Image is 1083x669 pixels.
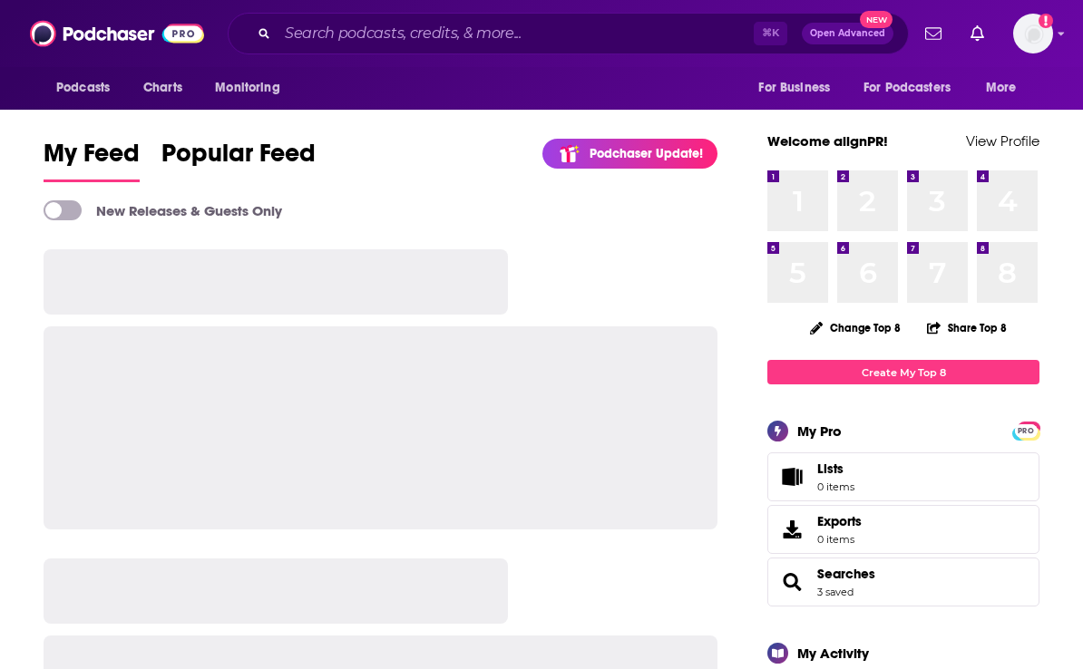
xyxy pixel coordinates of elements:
[767,360,1039,384] a: Create My Top 8
[817,461,844,477] span: Lists
[852,71,977,105] button: open menu
[30,16,204,51] img: Podchaser - Follow, Share and Rate Podcasts
[860,11,893,28] span: New
[767,132,888,150] a: Welcome alignPR!
[1039,14,1053,28] svg: Add a profile image
[132,71,193,105] a: Charts
[810,29,885,38] span: Open Advanced
[799,316,912,339] button: Change Top 8
[44,71,133,105] button: open menu
[278,19,754,48] input: Search podcasts, credits, & more...
[797,422,842,440] div: My Pro
[817,461,854,477] span: Lists
[963,18,991,49] a: Show notifications dropdown
[767,452,1039,501] a: Lists
[1013,14,1053,53] button: Show profile menu
[918,18,949,49] a: Show notifications dropdown
[1013,14,1053,53] span: Logged in as alignPR
[767,505,1039,554] a: Exports
[774,517,810,542] span: Exports
[973,71,1039,105] button: open menu
[817,513,862,529] span: Exports
[56,75,110,101] span: Podcasts
[758,75,830,101] span: For Business
[590,146,703,161] p: Podchaser Update!
[986,75,1017,101] span: More
[754,22,787,45] span: ⌘ K
[202,71,303,105] button: open menu
[926,310,1008,345] button: Share Top 8
[817,586,854,598] a: 3 saved
[143,75,182,101] span: Charts
[161,138,316,179] span: Popular Feed
[797,645,869,662] div: My Activity
[44,138,140,182] a: My Feed
[817,480,854,493] span: 0 items
[817,533,862,546] span: 0 items
[863,75,951,101] span: For Podcasters
[802,23,893,44] button: Open AdvancedNew
[44,138,140,179] span: My Feed
[774,569,810,595] a: Searches
[161,138,316,182] a: Popular Feed
[228,13,909,54] div: Search podcasts, credits, & more...
[1013,14,1053,53] img: User Profile
[1015,423,1037,437] a: PRO
[966,132,1039,150] a: View Profile
[767,557,1039,606] span: Searches
[746,71,853,105] button: open menu
[44,200,282,220] a: New Releases & Guests Only
[774,464,810,490] span: Lists
[817,566,875,582] a: Searches
[1015,424,1037,438] span: PRO
[215,75,279,101] span: Monitoring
